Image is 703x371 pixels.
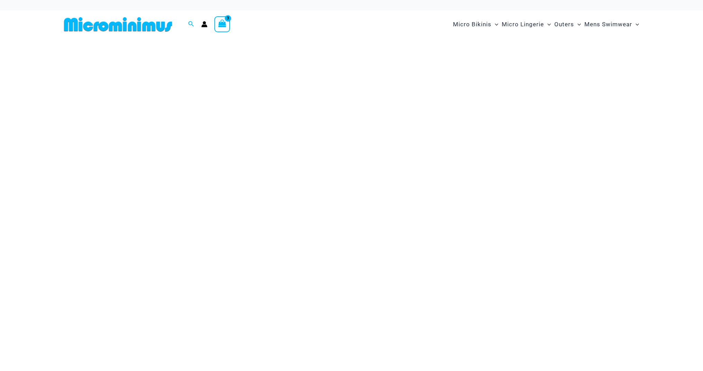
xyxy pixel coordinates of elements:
span: Menu Toggle [544,16,551,33]
a: Mens SwimwearMenu ToggleMenu Toggle [583,14,641,35]
a: Micro LingerieMenu ToggleMenu Toggle [500,14,553,35]
a: Search icon link [188,20,194,29]
span: Outers [554,16,574,33]
span: Micro Bikinis [453,16,491,33]
nav: Site Navigation [450,13,642,36]
span: Mens Swimwear [584,16,632,33]
a: View Shopping Cart, 3 items [214,16,230,32]
span: Menu Toggle [491,16,498,33]
span: Menu Toggle [632,16,639,33]
img: MM SHOP LOGO FLAT [61,17,175,32]
span: Micro Lingerie [502,16,544,33]
span: Menu Toggle [574,16,581,33]
a: OutersMenu ToggleMenu Toggle [553,14,583,35]
a: Micro BikinisMenu ToggleMenu Toggle [451,14,500,35]
a: Account icon link [201,21,207,27]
